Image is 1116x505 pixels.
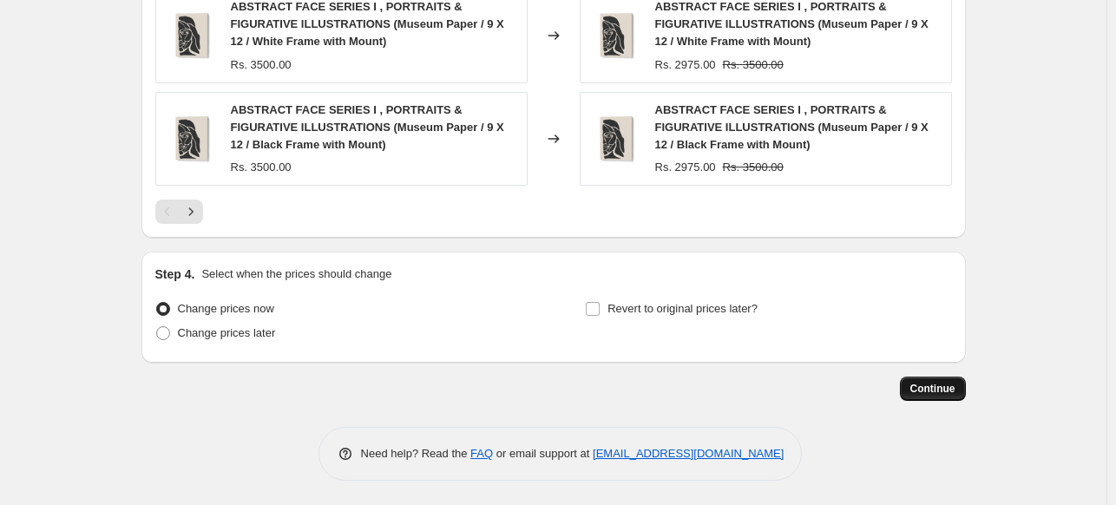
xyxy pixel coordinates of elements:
div: Rs. 3500.00 [231,159,292,176]
img: abstract-face-series-i-by-jay-stanley-portrait-art-prints-wallart-prints-in-Gallery-Wrap_80x.jpg [589,10,641,62]
span: or email support at [493,447,593,460]
button: Continue [900,377,966,401]
span: ABSTRACT FACE SERIES I , PORTRAITS & FIGURATIVE ILLUSTRATIONS (Museum Paper / 9 X 12 / Black Fram... [231,103,504,151]
span: Need help? Read the [361,447,471,460]
a: FAQ [470,447,493,460]
span: Change prices later [178,326,276,339]
div: Rs. 2975.00 [655,159,716,176]
strike: Rs. 3500.00 [723,56,784,74]
span: ABSTRACT FACE SERIES I , PORTRAITS & FIGURATIVE ILLUSTRATIONS (Museum Paper / 9 X 12 / Black Fram... [655,103,929,151]
div: Rs. 3500.00 [231,56,292,74]
img: abstract-face-series-i-by-jay-stanley-portrait-art-prints-wallart-prints-in-Gallery-Wrap_80x.jpg [165,10,217,62]
img: abstract-face-series-i-by-jay-stanley-portrait-art-prints-wallart-prints-in-Gallery-Wrap_80x.jpg [165,113,217,165]
strike: Rs. 3500.00 [723,159,784,176]
span: Change prices now [178,302,274,315]
span: Continue [910,382,955,396]
a: [EMAIL_ADDRESS][DOMAIN_NAME] [593,447,784,460]
p: Select when the prices should change [201,266,391,283]
img: abstract-face-series-i-by-jay-stanley-portrait-art-prints-wallart-prints-in-Gallery-Wrap_80x.jpg [589,113,641,165]
button: Next [179,200,203,224]
span: Revert to original prices later? [607,302,758,315]
h2: Step 4. [155,266,195,283]
nav: Pagination [155,200,203,224]
div: Rs. 2975.00 [655,56,716,74]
